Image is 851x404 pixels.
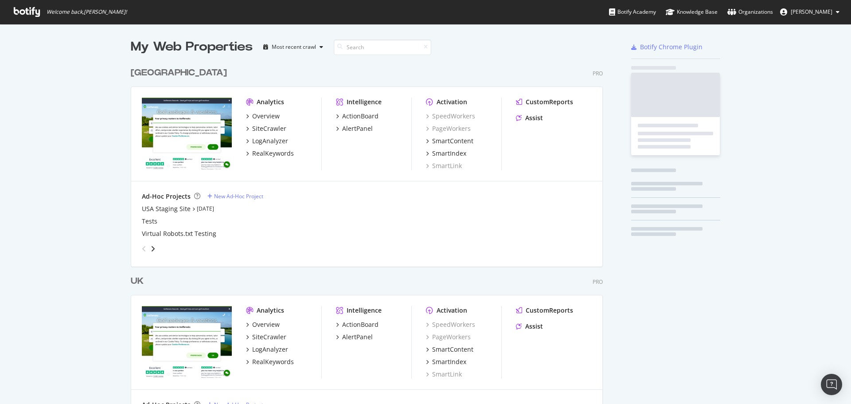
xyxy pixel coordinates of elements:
[432,149,466,158] div: SmartIndex
[214,192,263,200] div: New Ad-Hoc Project
[432,345,473,354] div: SmartContent
[791,8,832,16] span: Tom Duncombe
[131,275,144,288] div: UK
[516,322,543,331] a: Assist
[773,5,847,19] button: [PERSON_NAME]
[727,8,773,16] div: Organizations
[252,345,288,354] div: LogAnalyzer
[336,124,373,133] a: AlertPanel
[426,149,466,158] a: SmartIndex
[631,43,703,51] a: Botify Chrome Plugin
[246,149,294,158] a: RealKeywords
[246,357,294,366] a: RealKeywords
[142,229,216,238] a: Virtual Robots.txt Testing
[142,306,232,378] img: www.golfbreaks.com/en-gb/
[150,244,156,253] div: angle-right
[246,112,280,121] a: Overview
[432,357,466,366] div: SmartIndex
[516,98,573,106] a: CustomReports
[336,112,379,121] a: ActionBoard
[252,357,294,366] div: RealKeywords
[426,112,475,121] a: SpeedWorkers
[426,124,471,133] a: PageWorkers
[260,40,327,54] button: Most recent crawl
[246,345,288,354] a: LogAnalyzer
[609,8,656,16] div: Botify Academy
[131,275,147,288] a: UK
[257,306,284,315] div: Analytics
[246,137,288,145] a: LogAnalyzer
[272,44,316,50] div: Most recent crawl
[142,192,191,201] div: Ad-Hoc Projects
[666,8,718,16] div: Knowledge Base
[426,333,471,341] a: PageWorkers
[252,149,294,158] div: RealKeywords
[257,98,284,106] div: Analytics
[131,67,227,79] div: [GEOGRAPHIC_DATA]
[640,43,703,51] div: Botify Chrome Plugin
[246,333,286,341] a: SiteCrawler
[516,306,573,315] a: CustomReports
[437,306,467,315] div: Activation
[252,112,280,121] div: Overview
[342,333,373,341] div: AlertPanel
[246,124,286,133] a: SiteCrawler
[432,137,473,145] div: SmartContent
[252,333,286,341] div: SiteCrawler
[593,70,603,77] div: Pro
[246,320,280,329] a: Overview
[525,114,543,122] div: Assist
[138,242,150,256] div: angle-left
[516,114,543,122] a: Assist
[426,345,473,354] a: SmartContent
[526,98,573,106] div: CustomReports
[334,39,431,55] input: Search
[252,320,280,329] div: Overview
[342,320,379,329] div: ActionBoard
[593,278,603,286] div: Pro
[525,322,543,331] div: Assist
[347,306,382,315] div: Intelligence
[142,204,191,213] a: USA Staging Site
[252,137,288,145] div: LogAnalyzer
[426,357,466,366] a: SmartIndex
[426,161,462,170] a: SmartLink
[821,374,842,395] div: Open Intercom Messenger
[197,205,214,212] a: [DATE]
[252,124,286,133] div: SiteCrawler
[47,8,127,16] span: Welcome back, [PERSON_NAME] !
[131,38,253,56] div: My Web Properties
[426,137,473,145] a: SmartContent
[437,98,467,106] div: Activation
[207,192,263,200] a: New Ad-Hoc Project
[426,320,475,329] a: SpeedWorkers
[336,320,379,329] a: ActionBoard
[347,98,382,106] div: Intelligence
[426,370,462,379] a: SmartLink
[342,112,379,121] div: ActionBoard
[131,67,230,79] a: [GEOGRAPHIC_DATA]
[526,306,573,315] div: CustomReports
[142,98,232,169] img: www.golfbreaks.com/en-us/
[142,217,157,226] a: Tests
[336,333,373,341] a: AlertPanel
[342,124,373,133] div: AlertPanel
